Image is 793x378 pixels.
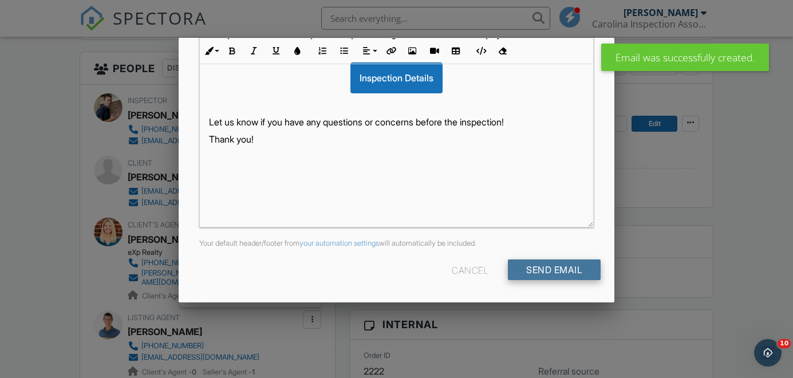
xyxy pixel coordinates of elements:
button: Insert Image (⌘P) [401,40,423,62]
iframe: Intercom live chat [754,339,782,367]
a: Inspection Details [350,72,443,84]
button: Inline Style [200,40,222,62]
button: Insert Link (⌘K) [380,40,401,62]
div: Email was successfully created. [601,44,769,71]
div: Cancel [452,259,488,280]
button: Unordered List [333,40,355,62]
a: your automation settings [299,239,379,247]
button: Bold (⌘B) [222,40,243,62]
div: Inspection Details [350,62,443,93]
div: Your default header/footer from will automatically be included. [192,239,601,248]
button: Insert Video [423,40,445,62]
button: Align [358,40,380,62]
p: Let us know if you have any questions or concerns before the inspection! [209,116,585,128]
input: Send Email [508,259,601,280]
button: Underline (⌘U) [265,40,287,62]
span: 10 [778,339,791,348]
button: Italic (⌘I) [243,40,265,62]
p: Thank you! [209,133,585,145]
